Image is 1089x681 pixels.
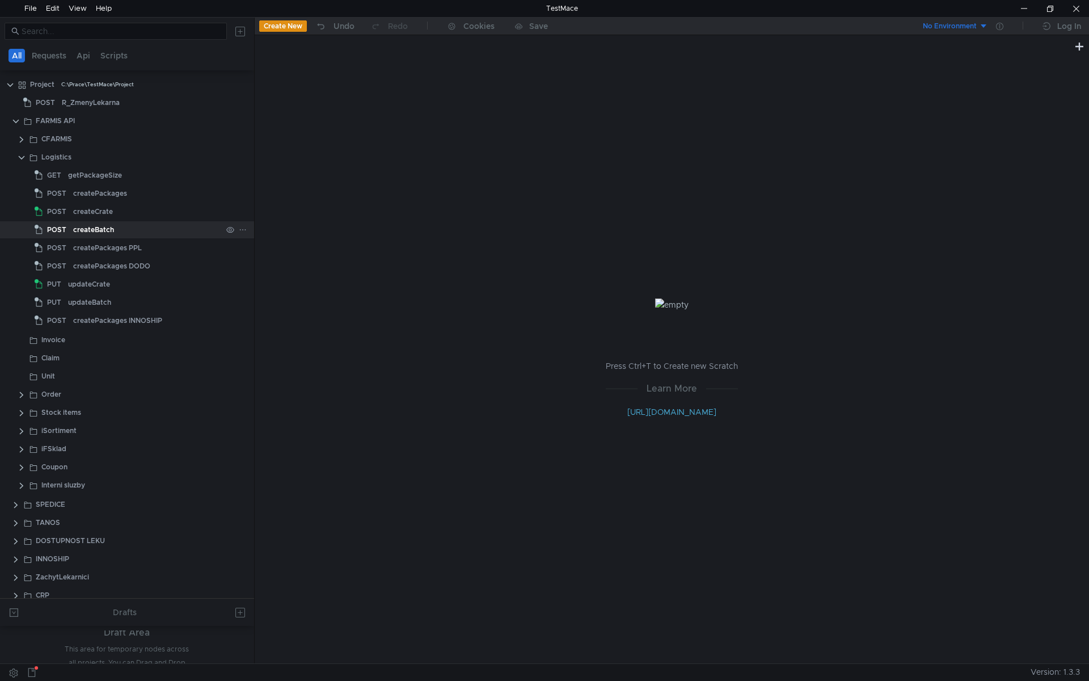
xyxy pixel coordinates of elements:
div: iSortiment [41,422,77,439]
span: POST [47,221,66,238]
div: INNOSHIP [36,550,69,567]
div: updateBatch [68,294,111,311]
span: POST [36,94,55,111]
span: POST [47,185,66,202]
button: Redo [362,18,416,35]
div: FARMIS API [36,112,75,129]
div: Redo [388,19,408,33]
div: CRP [36,587,49,604]
button: No Environment [909,17,988,35]
span: POST [47,312,66,329]
div: Cookies [463,19,495,33]
div: Order [41,386,61,403]
img: empty [655,299,689,311]
p: Press Ctrl+T to Create new Scratch [606,359,738,373]
div: Stock items [41,404,81,421]
div: R_ZmenyLekarna [62,94,120,111]
div: createPackages DODO [73,258,150,275]
span: Version: 1.3.3 [1031,664,1080,680]
div: Interni sluzby [41,477,85,494]
div: createBatch [73,221,114,238]
button: Scripts [97,49,131,62]
span: POST [47,258,66,275]
div: Claim [41,350,60,367]
div: Logistics [41,149,71,166]
div: SPEDICE [36,496,65,513]
button: Undo [307,18,362,35]
div: Project [30,76,54,93]
div: TANOS [36,514,60,531]
div: createPackages PPL [73,239,142,257]
div: Coupon [41,459,67,476]
div: createPackages [73,185,127,202]
div: Unit [41,368,55,385]
span: PUT [47,294,61,311]
div: createPackages INNOSHIP [73,312,162,329]
div: updateCrate [68,276,110,293]
button: Api [73,49,94,62]
div: DOSTUPNOST LEKU [36,532,105,549]
button: Requests [28,49,70,62]
div: iFSklad [41,440,66,457]
button: Create New [259,20,307,32]
span: POST [47,203,66,220]
span: Learn More [638,381,706,396]
div: createCrate [73,203,113,220]
button: All [9,49,25,62]
div: Invoice [41,331,65,348]
div: Save [529,22,548,30]
div: Log In [1057,19,1081,33]
span: POST [47,239,66,257]
div: Undo [334,19,354,33]
div: CFARMIS [41,131,72,148]
span: PUT [47,276,61,293]
span: GET [47,167,61,184]
div: Drafts [113,606,137,619]
div: C:\Prace\TestMace\Project [61,76,134,93]
div: ZachytLekarnici [36,569,89,586]
a: [URL][DOMAIN_NAME] [627,407,716,417]
div: getPackageSize [68,167,122,184]
div: No Environment [923,21,977,32]
input: Search... [22,25,220,37]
